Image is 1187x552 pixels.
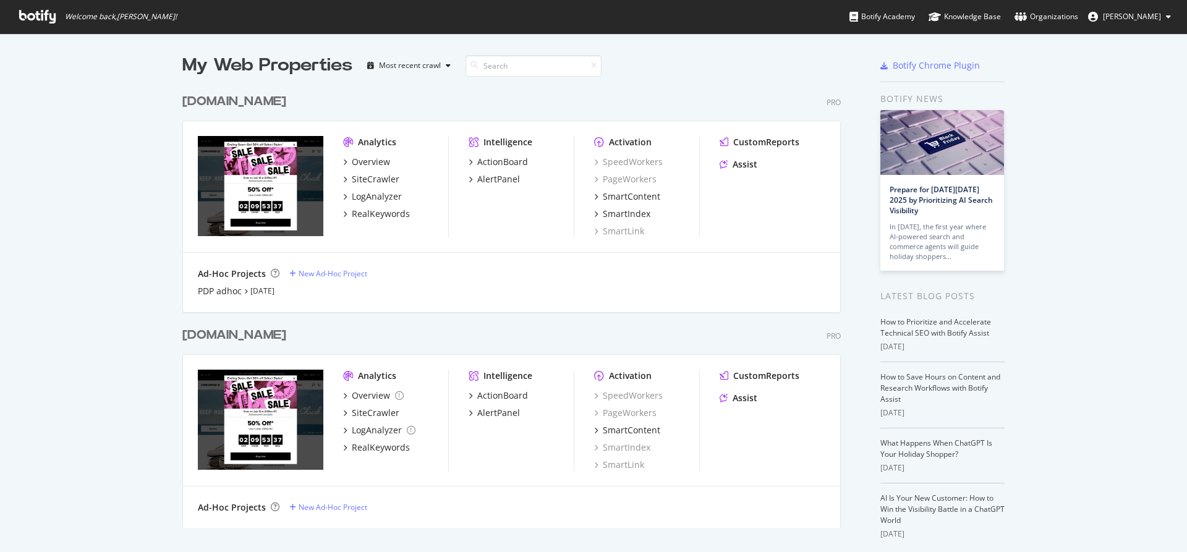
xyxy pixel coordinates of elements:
[880,316,991,338] a: How to Prioritize and Accelerate Technical SEO with Botify Assist
[343,156,390,168] a: Overview
[594,173,657,185] a: PageWorkers
[352,441,410,454] div: RealKeywords
[483,370,532,382] div: Intelligence
[358,136,396,148] div: Analytics
[469,407,520,419] a: AlertPanel
[603,424,660,436] div: SmartContent
[880,407,1005,418] div: [DATE]
[880,372,1000,404] a: How to Save Hours on Content and Research Workflows with Botify Assist
[733,370,799,382] div: CustomReports
[198,268,266,280] div: Ad-Hoc Projects
[594,225,644,237] div: SmartLink
[880,341,1005,352] div: [DATE]
[594,190,660,203] a: SmartContent
[880,438,992,459] a: What Happens When ChatGPT Is Your Holiday Shopper?
[477,389,528,402] div: ActionBoard
[849,11,915,23] div: Botify Academy
[182,93,286,111] div: [DOMAIN_NAME]
[352,424,402,436] div: LogAnalyzer
[609,370,652,382] div: Activation
[466,55,602,77] input: Search
[469,156,528,168] a: ActionBoard
[720,392,757,404] a: Assist
[1103,11,1161,22] span: Matthew Liljegren
[198,370,323,470] img: conversedataimport.com
[362,56,456,75] button: Most recent crawl
[352,389,390,402] div: Overview
[1015,11,1078,23] div: Organizations
[352,407,399,419] div: SiteCrawler
[603,190,660,203] div: SmartContent
[880,529,1005,540] div: [DATE]
[182,53,352,78] div: My Web Properties
[343,424,415,436] a: LogAnalyzer
[880,110,1004,175] img: Prepare for Black Friday 2025 by Prioritizing AI Search Visibility
[343,389,404,402] a: Overview
[343,208,410,220] a: RealKeywords
[343,407,399,419] a: SiteCrawler
[250,286,274,296] a: [DATE]
[182,326,291,344] a: [DOMAIN_NAME]
[358,370,396,382] div: Analytics
[469,173,520,185] a: AlertPanel
[890,184,993,216] a: Prepare for [DATE][DATE] 2025 by Prioritizing AI Search Visibility
[880,493,1005,525] a: AI Is Your New Customer: How to Win the Visibility Battle in a ChatGPT World
[469,389,528,402] a: ActionBoard
[609,136,652,148] div: Activation
[198,285,242,297] a: PDP adhoc
[352,190,402,203] div: LogAnalyzer
[594,156,663,168] a: SpeedWorkers
[289,268,367,279] a: New Ad-Hoc Project
[343,173,399,185] a: SiteCrawler
[477,407,520,419] div: AlertPanel
[720,136,799,148] a: CustomReports
[594,459,644,471] a: SmartLink
[379,62,441,69] div: Most recent crawl
[289,502,367,512] a: New Ad-Hoc Project
[352,156,390,168] div: Overview
[880,59,980,72] a: Botify Chrome Plugin
[594,424,660,436] a: SmartContent
[65,12,177,22] span: Welcome back, [PERSON_NAME] !
[880,92,1005,106] div: Botify news
[299,502,367,512] div: New Ad-Hoc Project
[720,158,757,171] a: Assist
[182,93,291,111] a: [DOMAIN_NAME]
[733,158,757,171] div: Assist
[477,156,528,168] div: ActionBoard
[929,11,1001,23] div: Knowledge Base
[299,268,367,279] div: New Ad-Hoc Project
[594,407,657,419] a: PageWorkers
[594,389,663,402] a: SpeedWorkers
[343,441,410,454] a: RealKeywords
[343,190,402,203] a: LogAnalyzer
[182,326,286,344] div: [DOMAIN_NAME]
[733,392,757,404] div: Assist
[198,501,266,514] div: Ad-Hoc Projects
[477,173,520,185] div: AlertPanel
[720,370,799,382] a: CustomReports
[893,59,980,72] div: Botify Chrome Plugin
[827,331,841,341] div: Pro
[483,136,532,148] div: Intelligence
[890,222,995,261] div: In [DATE], the first year where AI-powered search and commerce agents will guide holiday shoppers…
[880,462,1005,473] div: [DATE]
[827,97,841,108] div: Pro
[352,173,399,185] div: SiteCrawler
[603,208,650,220] div: SmartIndex
[1078,7,1181,27] button: [PERSON_NAME]
[198,136,323,236] img: www.converse.com
[182,78,851,528] div: grid
[352,208,410,220] div: RealKeywords
[880,289,1005,303] div: Latest Blog Posts
[733,136,799,148] div: CustomReports
[594,441,650,454] a: SmartIndex
[594,208,650,220] a: SmartIndex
